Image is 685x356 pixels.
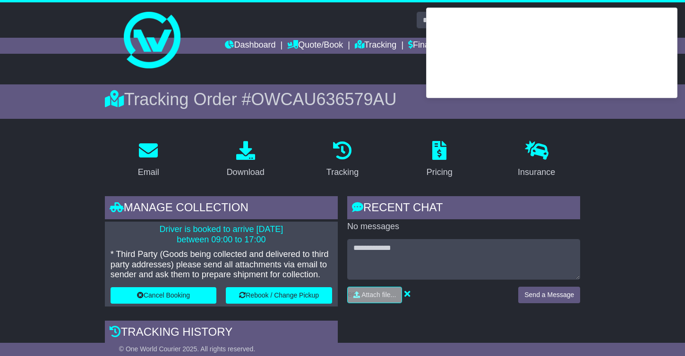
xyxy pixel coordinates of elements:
div: Email [138,166,159,179]
div: Insurance [518,166,555,179]
button: Rebook / Change Pickup [226,287,332,304]
p: No messages [347,222,580,232]
a: Download [221,138,271,182]
div: Tracking [326,166,359,179]
div: Pricing [427,166,453,179]
a: Tracking [320,138,365,182]
div: Download [227,166,265,179]
a: Tracking [355,38,396,54]
div: Manage collection [105,196,338,222]
a: Pricing [420,138,459,182]
span: OWCAU636579AU [251,90,396,109]
div: Tracking history [105,321,338,346]
span: © One World Courier 2025. All rights reserved. [119,345,256,353]
a: Quote/Book [287,38,343,54]
button: Cancel Booking [111,287,217,304]
a: Dashboard [225,38,275,54]
div: RECENT CHAT [347,196,580,222]
div: Tracking Order # [105,89,581,109]
p: * Third Party (Goods being collected and delivered to third party addresses) please send all atta... [111,249,332,280]
a: Financials [408,38,451,54]
a: Insurance [512,138,561,182]
p: Driver is booked to arrive [DATE] between 09:00 to 17:00 [111,224,332,245]
button: Send a Message [518,287,580,303]
a: Email [132,138,165,182]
